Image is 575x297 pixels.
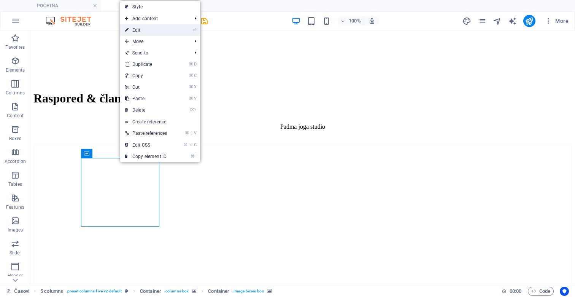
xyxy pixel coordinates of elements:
[120,1,200,13] a: Style
[508,17,517,26] i: AI Writer
[189,62,193,67] i: ⌘
[195,154,196,159] i: I
[120,81,172,93] a: ⌘XCut
[525,17,534,26] i: Publish
[140,287,161,296] span: Click to select. Double-click to edit
[101,2,202,10] h4: Časovi
[189,96,193,101] i: ⌘
[545,17,569,25] span: More
[5,158,26,164] p: Accordion
[510,287,521,296] span: 00 00
[40,287,63,296] span: Click to select. Double-click to edit
[6,287,29,296] a: Click to cancel selection. Double-click to open Pages
[5,44,25,50] p: Favorites
[7,113,24,119] p: Content
[194,131,196,136] i: V
[120,116,200,128] a: Create reference
[120,47,189,59] a: Send to
[493,17,502,26] i: Navigator
[193,27,196,32] i: ⏎
[542,15,572,27] button: More
[369,18,375,24] i: On resize automatically adjust zoom level to fit chosen device.
[200,17,209,26] i: Save (Ctrl+S)
[528,287,554,296] button: Code
[267,289,272,293] i: This element contains a background
[478,17,486,26] i: Pages (Ctrl+Alt+S)
[462,17,471,26] i: Design (Ctrl+Alt+Y)
[523,15,535,27] button: publish
[120,70,172,81] a: ⌘CCopy
[508,16,517,26] button: text_generator
[8,273,23,279] p: Header
[502,287,522,296] h6: Session time
[192,289,196,293] i: This element contains a background
[349,16,361,26] h6: 100%
[560,287,569,296] button: Usercentrics
[208,287,229,296] span: Click to select. Double-click to edit
[190,107,196,112] i: ⌦
[194,73,196,78] i: C
[8,227,23,233] p: Images
[120,24,172,36] a: ⏎Edit
[232,287,264,296] span: . image-boxes-box
[120,151,172,162] a: ⌘ICopy element ID
[120,93,172,104] a: ⌘VPaste
[120,128,172,139] a: ⌘⇧VPaste references
[9,136,22,142] p: Boxes
[200,16,209,26] button: save
[164,287,189,296] span: . columns-box
[44,16,101,26] img: Editor Logo
[6,67,25,73] p: Elements
[66,287,122,296] span: . preset-columns-five-v2-default
[189,85,193,89] i: ⌘
[194,85,196,89] i: X
[188,142,193,147] i: ⌥
[8,181,22,187] p: Tables
[478,16,487,26] button: pages
[337,16,364,26] button: 100%
[6,204,24,210] p: Features
[125,289,128,293] i: This element is a customizable preset
[493,16,502,26] button: navigator
[462,16,472,26] button: design
[531,287,550,296] span: Code
[189,73,193,78] i: ⌘
[120,104,172,116] a: ⌦Delete
[10,250,21,256] p: Slider
[40,287,272,296] nav: breadcrumb
[120,13,189,24] span: Add content
[190,131,193,136] i: ⇧
[194,62,196,67] i: D
[194,96,196,101] i: V
[120,36,189,47] span: Move
[120,59,172,70] a: ⌘DDuplicate
[183,142,187,147] i: ⌘
[185,131,189,136] i: ⌘
[6,90,25,96] p: Columns
[194,142,196,147] i: C
[515,288,516,294] span: :
[120,139,172,151] a: ⌘⌥CEdit CSS
[191,154,195,159] i: ⌘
